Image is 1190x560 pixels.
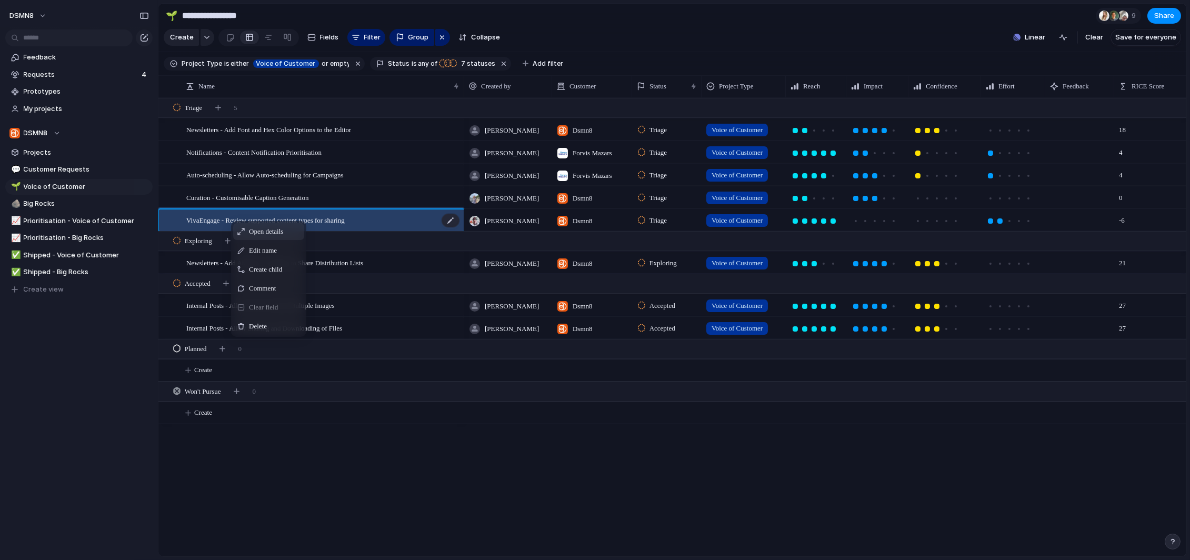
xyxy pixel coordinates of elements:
button: isany of [409,58,439,69]
a: Feedback [5,49,153,65]
button: ✅ [9,267,20,277]
button: Fields [303,29,343,46]
span: My projects [24,104,149,114]
span: Collapse [471,32,500,43]
span: Create child [249,264,282,275]
a: Projects [5,145,153,161]
span: Prioritisation - Big Rocks [24,233,149,243]
span: DSMN8 [24,128,48,138]
a: 📈Prioritisation - Big Rocks [5,230,153,246]
button: Voice of Customeror empty [251,58,352,69]
span: Prioritisation - Voice of Customer [24,216,149,226]
button: Share [1147,8,1181,24]
span: Add filter [533,59,563,68]
span: Requests [24,69,138,80]
a: 🪨Big Rocks [5,196,153,212]
div: 🌱 [11,181,18,193]
div: 💬 [11,164,18,176]
a: Requests4 [5,67,153,83]
span: Clear [1085,32,1103,43]
span: Big Rocks [24,198,149,209]
span: Feedback [24,52,149,63]
span: Shipped - Big Rocks [24,267,149,277]
button: 7 statuses [438,58,497,69]
span: Save for everyone [1115,32,1176,43]
span: Delete [249,321,267,332]
button: Linear [1009,29,1049,45]
span: Comment [249,283,276,294]
button: Collapse [454,29,504,46]
button: ✅ [9,250,20,261]
span: Projects [24,147,149,158]
span: Voice of Customer [24,182,149,192]
a: ✅Shipped - Big Rocks [5,264,153,280]
div: ✅ [11,266,18,278]
div: ✅ [11,249,18,261]
span: Share [1154,11,1174,21]
span: or empty [321,59,349,68]
span: Group [408,32,429,43]
button: Save for everyone [1111,29,1181,46]
span: Clear field [249,302,278,313]
span: Filter [364,32,381,43]
button: Create view [5,282,153,297]
div: Context Menu [231,221,306,337]
span: any of [417,59,437,68]
span: either [229,59,250,68]
button: Group [389,29,434,46]
span: Shipped - Voice of Customer [24,250,149,261]
a: 📈Prioritisation - Voice of Customer [5,213,153,229]
button: 🌱 [9,182,20,192]
button: Clear [1081,29,1107,46]
span: is [224,59,229,68]
button: 🪨 [9,198,20,209]
span: Linear [1025,32,1045,43]
button: 💬 [9,164,20,175]
a: ✅Shipped - Voice of Customer [5,247,153,263]
span: Open details [249,226,283,237]
button: Create [164,29,199,46]
span: Create view [24,284,64,295]
button: DSMN8 [5,125,153,141]
span: 7 [458,59,467,67]
div: 📈 [11,232,18,244]
div: 🪨 [11,198,18,210]
span: statuses [458,59,495,68]
span: 4 [142,69,148,80]
span: Status [388,59,409,68]
span: Edit name [249,245,277,256]
span: Voice of Customer [256,59,316,68]
button: 🌱 [163,7,180,24]
span: Prototypes [24,86,149,97]
span: Project Type [182,59,222,68]
span: Customer Requests [24,164,149,175]
span: Fields [320,32,339,43]
div: 📈 [11,215,18,227]
a: Prototypes [5,84,153,99]
span: is [412,59,417,68]
a: 💬Customer Requests [5,162,153,177]
button: 📈 [9,233,20,243]
a: 🌱Voice of Customer [5,179,153,195]
button: DSMN8 [5,7,52,24]
a: My projects [5,101,153,117]
button: Filter [347,29,385,46]
span: 9 [1132,11,1139,21]
button: iseither [222,58,252,69]
div: 🌱 [166,8,177,23]
span: Create [170,32,194,43]
span: DSMN8 [9,11,34,21]
button: 📈 [9,216,20,226]
button: Add filter [516,56,569,71]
